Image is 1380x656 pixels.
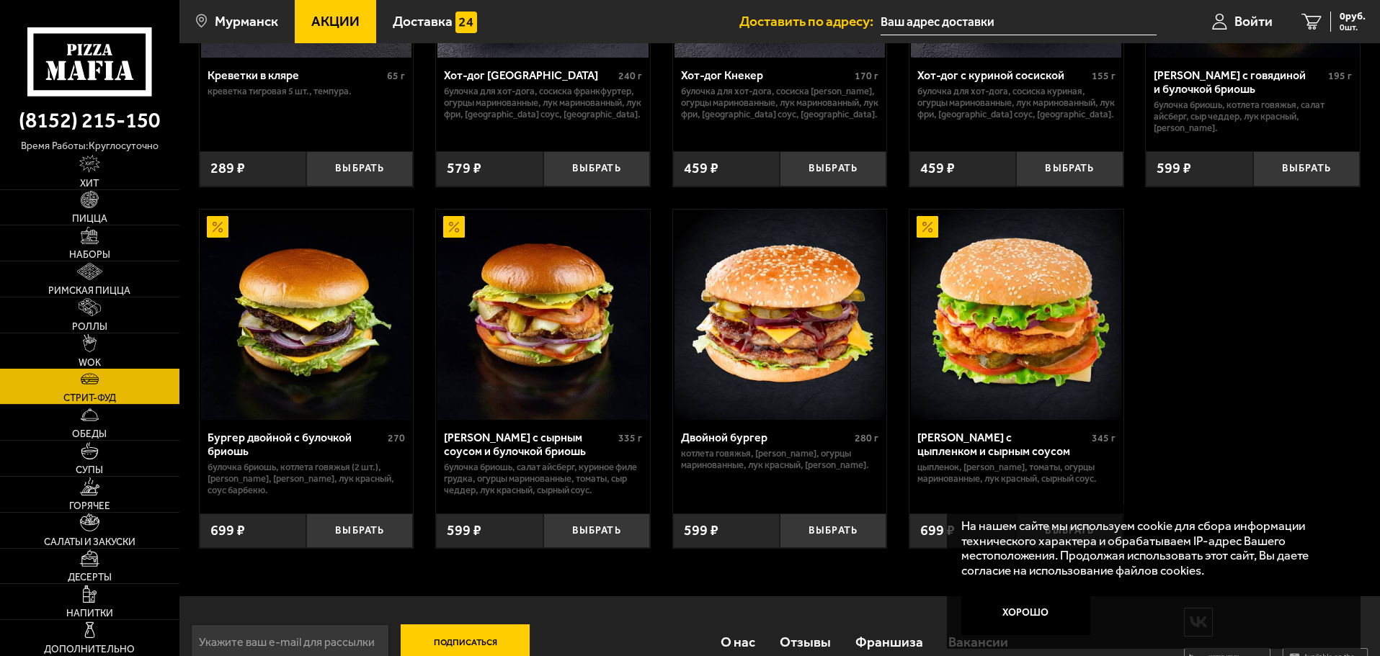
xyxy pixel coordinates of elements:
[76,465,103,475] span: Супы
[436,210,650,420] a: АкционныйБургер куриный с сырным соусом и булочкой бриошь
[388,432,405,444] span: 270
[920,161,955,176] span: 459 ₽
[311,14,360,28] span: Акции
[444,68,615,82] div: Хот-дог [GEOGRAPHIC_DATA]
[618,432,642,444] span: 335 г
[447,161,481,176] span: 579 ₽
[69,501,110,511] span: Горячее
[207,216,228,238] img: Акционный
[208,86,406,97] p: креветка тигровая 5 шт., темпура.
[1340,23,1366,32] span: 0 шт.
[72,429,107,439] span: Обеды
[618,70,642,82] span: 240 г
[917,86,1116,120] p: булочка для хот-дога, сосиска куриная, огурцы маринованные, лук маринованный, лук фри, [GEOGRAPHI...
[437,210,648,420] img: Бургер куриный с сырным соусом и булочкой бриошь
[780,151,886,187] button: Выбрать
[855,70,878,82] span: 170 г
[210,161,245,176] span: 289 ₽
[72,322,107,332] span: Роллы
[911,210,1121,420] img: Бургер с цыпленком и сырным соусом
[855,432,878,444] span: 280 г
[455,12,477,33] img: 15daf4d41897b9f0e9f617042186c801.svg
[1157,161,1191,176] span: 599 ₽
[1253,151,1360,187] button: Выбрать
[673,210,887,420] a: Двойной бургер
[72,214,107,224] span: Пицца
[69,250,110,260] span: Наборы
[681,68,852,82] div: Хот-дог Кнекер
[961,592,1091,635] button: Хорошо
[201,210,411,420] img: Бургер двойной с булочкой бриошь
[44,537,135,547] span: Салаты и закуски
[444,431,615,458] div: [PERSON_NAME] с сырным соусом и булочкой бриошь
[387,70,405,82] span: 65 г
[881,9,1157,35] input: Ваш адрес доставки
[393,14,453,28] span: Доставка
[917,462,1116,485] p: цыпленок, [PERSON_NAME], томаты, огурцы маринованные, лук красный, сырный соус.
[920,524,955,538] span: 699 ₽
[684,524,718,538] span: 599 ₽
[1154,99,1352,134] p: булочка Бриошь, котлета говяжья, салат айсберг, сыр Чеддер, лук красный, [PERSON_NAME].
[917,68,1088,82] div: Хот-дог с куриной сосиской
[543,513,650,549] button: Выбрать
[444,462,642,496] p: булочка Бриошь, салат айсберг, куриное филе грудка, огурцы маринованные, томаты, сыр Чеддер, лук ...
[909,210,1123,420] a: АкционныйБургер с цыпленком и сырным соусом
[443,216,465,238] img: Акционный
[208,462,406,496] p: булочка Бриошь, котлета говяжья (2 шт.), [PERSON_NAME], [PERSON_NAME], лук красный, соус барбекю.
[215,14,278,28] span: Мурманск
[675,210,885,420] img: Двойной бургер
[44,644,135,655] span: Дополнительно
[444,86,642,120] p: булочка для хот-дога, сосиска Франкфуртер, огурцы маринованные, лук маринованный, лук фри, [GEOGR...
[1092,432,1116,444] span: 345 г
[917,216,938,238] img: Акционный
[1340,12,1366,22] span: 0 руб.
[210,524,245,538] span: 699 ₽
[739,14,881,28] span: Доставить по адресу:
[780,513,886,549] button: Выбрать
[543,151,650,187] button: Выбрать
[306,151,413,187] button: Выбрать
[200,210,414,420] a: АкционныйБургер двойной с булочкой бриошь
[68,572,112,583] span: Десерты
[681,431,852,444] div: Двойной бургер
[681,86,879,120] p: булочка для хот-дога, сосиска [PERSON_NAME], огурцы маринованные, лук маринованный, лук фри, [GEO...
[1328,70,1352,82] span: 195 г
[917,431,1088,458] div: [PERSON_NAME] с цыпленком и сырным соусом
[1234,14,1273,28] span: Войти
[447,524,481,538] span: 599 ₽
[80,179,99,189] span: Хит
[66,608,113,619] span: Напитки
[1016,151,1123,187] button: Выбрать
[961,518,1338,578] p: На нашем сайте мы используем cookie для сбора информации технического характера и обрабатываем IP...
[306,513,413,549] button: Выбрать
[684,161,718,176] span: 459 ₽
[63,393,116,403] span: Стрит-фуд
[48,286,130,296] span: Римская пицца
[79,358,101,368] span: WOK
[208,431,385,458] div: Бургер двойной с булочкой бриошь
[1154,68,1325,96] div: [PERSON_NAME] с говядиной и булочкой бриошь
[1092,70,1116,82] span: 155 г
[208,68,384,82] div: Креветки в кляре
[681,448,879,471] p: котлета говяжья, [PERSON_NAME], огурцы маринованные, лук красный, [PERSON_NAME].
